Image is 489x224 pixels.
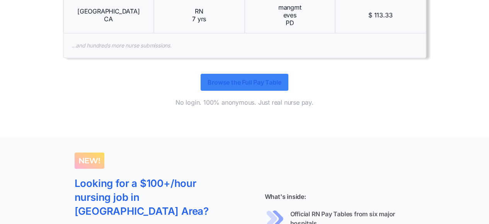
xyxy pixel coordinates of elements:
[201,74,288,91] a: Browse the Full Pay Table
[75,177,209,217] strong: Looking for a $100+/hour nursing job in [GEOGRAPHIC_DATA] Area?
[63,33,426,58] div: ...and hundreds more nurse submissions.
[226,192,415,201] p: What's inside:
[175,98,314,106] div: No login. 100% anonymous. Just real nurse pay.
[75,153,104,169] h1: NEW!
